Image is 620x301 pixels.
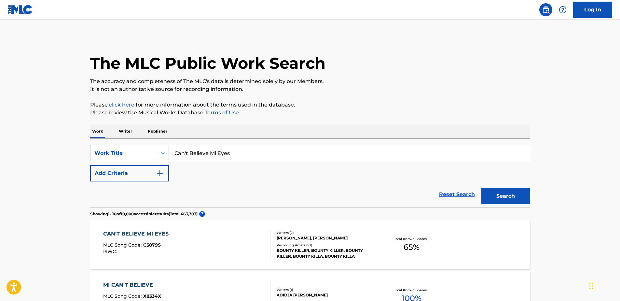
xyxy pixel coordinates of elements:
[589,276,593,296] div: Drag
[277,292,375,298] div: ADIDJA [PERSON_NAME]
[542,6,550,14] img: search
[199,211,205,217] span: ?
[556,3,569,16] div: Help
[277,287,375,292] div: Writers ( 1 )
[277,235,375,241] div: [PERSON_NAME], [PERSON_NAME]
[404,241,420,253] span: 65 %
[103,249,118,254] span: ISWC :
[94,149,153,157] div: Work Title
[587,270,620,301] iframe: Chat Widget
[90,78,530,85] p: The accuracy and completeness of The MLC's data is determined solely by our Members.
[143,242,161,248] span: C5879S
[539,3,552,16] a: Public Search
[146,124,169,138] p: Publisher
[277,248,375,259] div: BOUNTY KILLER, BOUNTY KILLER, BOUNTY KILLER, BOUNTY KILLA, BOUNTY KILLA
[109,102,134,108] a: click here
[559,6,567,14] img: help
[156,169,164,177] img: 9d2ae6d4665cec9f34b9.svg
[90,53,325,73] h1: The MLC Public Work Search
[394,288,429,293] p: Total Known Shares:
[103,242,143,248] span: MLC Song Code :
[481,188,530,204] button: Search
[103,281,161,289] div: MI CAN'T BELIEVE
[90,109,530,117] p: Please review the Musical Works Database
[90,145,530,208] form: Search Form
[277,230,375,235] div: Writers ( 2 )
[90,101,530,109] p: Please for more information about the terms used in the database.
[103,293,143,299] span: MLC Song Code :
[203,109,239,116] a: Terms of Use
[90,220,530,269] a: CAN'T BELIEVE MI EYESMLC Song Code:C5879SISWC:Writers (2)[PERSON_NAME], [PERSON_NAME]Recording Ar...
[90,165,169,181] button: Add Criteria
[394,236,429,241] p: Total Known Shares:
[90,124,105,138] p: Work
[90,211,198,217] p: Showing 1 - 10 of 10,000 accessible results (Total 463,303 )
[143,293,161,299] span: X8334X
[436,187,478,202] a: Reset Search
[573,2,612,18] a: Log In
[277,243,375,248] div: Recording Artists ( 53 )
[117,124,134,138] p: Writer
[8,5,33,14] img: MLC Logo
[90,85,530,93] p: It is not an authoritative source for recording information.
[103,230,172,238] div: CAN'T BELIEVE MI EYES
